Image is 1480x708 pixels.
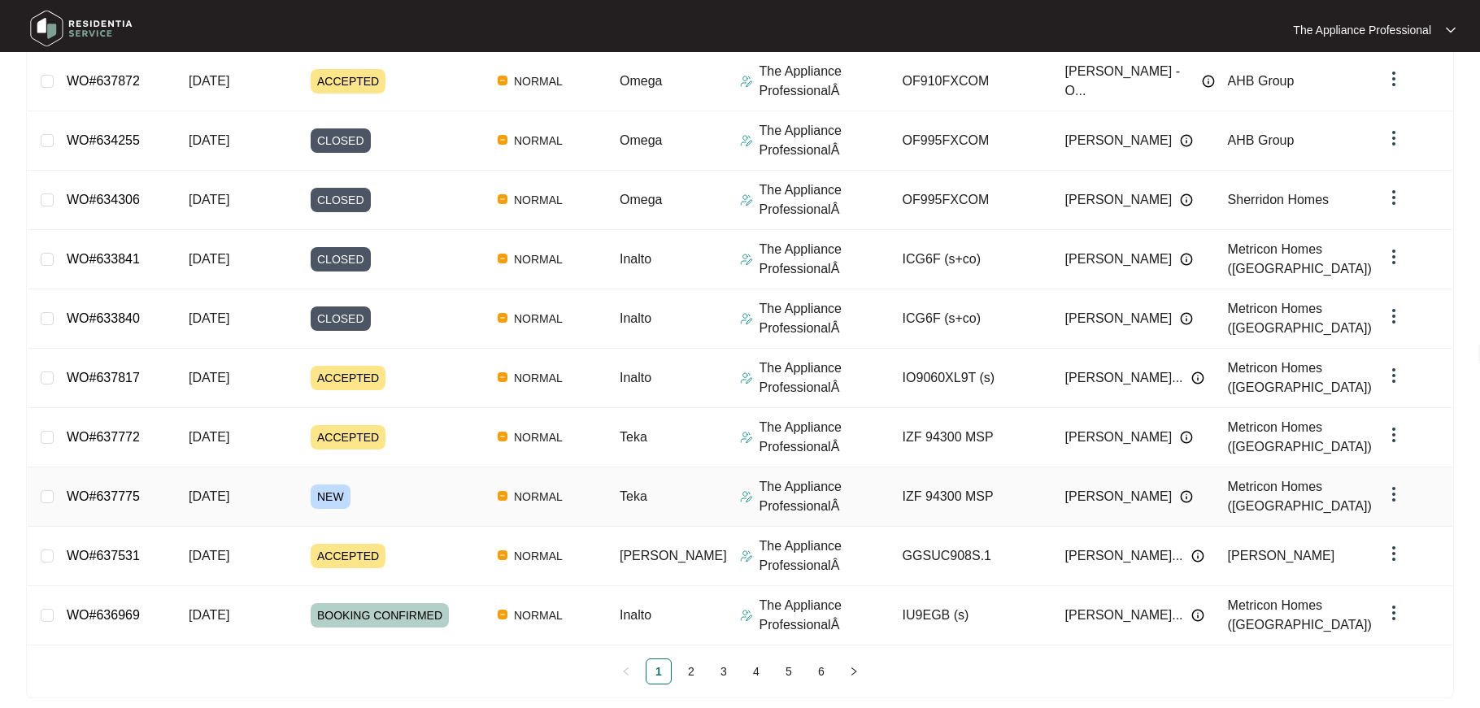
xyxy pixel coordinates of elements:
[613,658,639,684] button: left
[1065,368,1183,388] span: [PERSON_NAME]...
[841,658,867,684] li: Next Page
[1228,598,1372,632] span: Metricon Homes ([GEOGRAPHIC_DATA])
[613,658,639,684] li: Previous Page
[776,658,802,684] li: 5
[1228,242,1372,276] span: Metricon Homes ([GEOGRAPHIC_DATA])
[67,608,140,622] a: WO#636969
[1228,480,1372,513] span: Metricon Homes ([GEOGRAPHIC_DATA])
[1384,247,1404,267] img: dropdown arrow
[740,312,753,325] img: Assigner Icon
[740,431,753,444] img: Assigner Icon
[311,366,385,390] span: ACCEPTED
[498,313,507,323] img: Vercel Logo
[189,549,229,562] span: [DATE]
[1384,128,1404,148] img: dropdown arrow
[1065,250,1173,269] span: [PERSON_NAME]
[760,358,890,397] p: The Appliance ProfessionalÂ
[67,489,140,503] a: WO#637775
[189,371,229,384] span: [DATE]
[67,430,140,444] a: WO#637772
[67,74,140,88] a: WO#637872
[1228,133,1295,147] span: AHB Group
[711,658,737,684] li: 3
[311,128,371,153] span: CLOSED
[1228,74,1295,88] span: AHB Group
[507,487,569,506] span: NORMAL
[1384,306,1404,326] img: dropdown arrow
[890,230,1052,289] td: ICG6F (s+co)
[849,667,859,676] span: right
[620,371,651,384] span: Inalto
[1228,302,1372,335] span: Metricon Homes ([GEOGRAPHIC_DATA])
[311,306,371,331] span: CLOSED
[498,491,507,501] img: Vercel Logo
[498,254,507,263] img: Vercel Logo
[620,608,651,622] span: Inalto
[67,133,140,147] a: WO#634255
[1065,487,1173,506] span: [PERSON_NAME]
[1384,366,1404,385] img: dropdown arrow
[620,193,662,206] span: Omega
[189,430,229,444] span: [DATE]
[743,658,769,684] li: 4
[890,586,1052,645] td: IU9EGB (s)
[679,659,703,684] a: 2
[498,135,507,145] img: Vercel Logo
[1065,428,1173,447] span: [PERSON_NAME]
[777,659,801,684] a: 5
[67,371,140,384] a: WO#637817
[740,371,753,384] img: Assigner Icon
[760,180,890,219] p: The Appliance ProfessionalÂ
[507,546,569,566] span: NORMAL
[311,247,371,271] span: CLOSED
[809,659,834,684] a: 6
[498,550,507,560] img: Vercel Logo
[67,311,140,325] a: WO#633840
[740,609,753,622] img: Assigner Icon
[67,549,140,562] a: WO#637531
[890,52,1052,111] td: OF910FXCOM
[1384,603,1404,623] img: dropdown arrow
[1180,431,1193,444] img: Info icon
[890,467,1052,527] td: IZF 94300 MSP
[620,252,651,266] span: Inalto
[498,372,507,382] img: Vercel Logo
[498,610,507,619] img: Vercel Logo
[620,311,651,325] span: Inalto
[1065,309,1173,328] span: [PERSON_NAME]
[621,667,631,676] span: left
[740,253,753,266] img: Assigner Icon
[1191,609,1204,622] img: Info icon
[808,658,834,684] li: 6
[498,432,507,441] img: Vercel Logo
[1384,484,1404,504] img: dropdown arrow
[1446,26,1456,34] img: dropdown arrow
[311,484,350,509] span: NEW
[1384,544,1404,563] img: dropdown arrow
[841,658,867,684] button: right
[1384,425,1404,445] img: dropdown arrow
[507,428,569,447] span: NORMAL
[498,194,507,204] img: Vercel Logo
[507,368,569,388] span: NORMAL
[620,430,647,444] span: Teka
[740,75,753,88] img: Assigner Icon
[189,311,229,325] span: [DATE]
[67,193,140,206] a: WO#634306
[1180,253,1193,266] img: Info icon
[1228,193,1330,206] span: Sherridon Homes
[1065,190,1173,210] span: [PERSON_NAME]
[1228,361,1372,394] span: Metricon Homes ([GEOGRAPHIC_DATA])
[740,193,753,206] img: Assigner Icon
[890,527,1052,586] td: GGSUC908S.1
[311,188,371,212] span: CLOSED
[890,289,1052,349] td: ICG6F (s+co)
[1384,69,1404,89] img: dropdown arrow
[740,549,753,562] img: Assigner Icon
[189,193,229,206] span: [DATE]
[712,659,736,684] a: 3
[760,477,890,516] p: The Appliance ProfessionalÂ
[1065,606,1183,625] span: [PERSON_NAME]...
[507,606,569,625] span: NORMAL
[890,171,1052,230] td: OF995FXCOM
